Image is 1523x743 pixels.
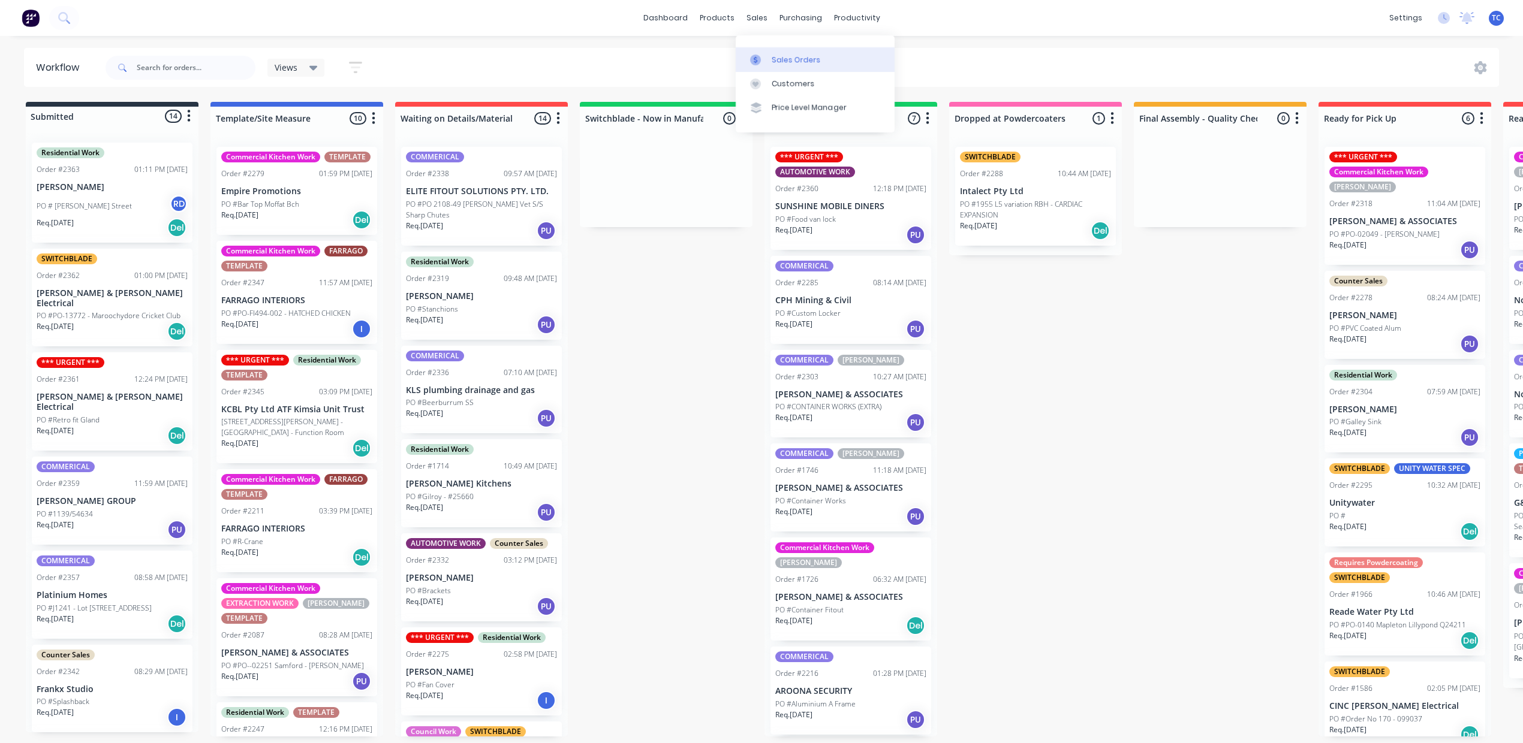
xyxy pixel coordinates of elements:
div: [PERSON_NAME] [303,598,369,609]
div: 12:24 PM [DATE] [134,374,188,385]
p: PO #CONTAINER WORKS (EXTRA) [775,401,881,412]
p: Req. [DATE] [775,615,812,626]
div: Council Work [406,726,461,737]
div: PU [537,597,556,616]
div: 01:11 PM [DATE] [134,164,188,175]
div: Del [167,614,186,633]
div: products [694,9,741,27]
div: [PERSON_NAME] [775,557,842,568]
p: PO #PO-FI494-002 - HATCHED CHICKEN [221,308,351,319]
div: SWITCHBLADEUNITY WATER SPECOrder #229510:32 AM [DATE]UnitywaterPO #Req.[DATE]Del [1325,458,1485,546]
p: Req. [DATE] [37,425,74,436]
p: CINC [PERSON_NAME] Electrical [1329,701,1480,711]
div: Order #2347 [221,277,264,288]
div: Commercial Kitchen Work [221,583,320,594]
div: Order #2359 [37,478,80,489]
div: COMMERICAL [37,461,95,472]
div: Requires Powdercoating [1329,557,1423,568]
p: Req. [DATE] [37,520,74,530]
p: Unitywater [1329,498,1480,508]
p: [PERSON_NAME] & ASSOCIATES [775,389,926,400]
p: Req. [DATE] [406,315,443,325]
div: [PERSON_NAME] [1329,182,1396,192]
p: Req. [DATE] [775,709,812,720]
div: SWITCHBLADE [960,152,1021,162]
div: COMMERICALOrder #235911:59 AM [DATE][PERSON_NAME] GROUPPO #1139/54634Req.[DATE]PU [32,457,192,545]
p: [PERSON_NAME] & [PERSON_NAME] Electrical [37,288,188,309]
p: PO #PO-0140 Mapleton Lillypond Q24211 [1329,620,1466,630]
p: Frankx Studio [37,684,188,694]
div: Customers [772,78,815,89]
div: 01:59 PM [DATE] [319,168,372,179]
div: PU [906,319,925,339]
div: sales [741,9,773,27]
p: PO #PVC Coated Alum [1329,323,1401,334]
span: Views [275,61,297,74]
div: Del [1091,221,1110,240]
div: 10:27 AM [DATE] [873,371,926,382]
div: Del [167,218,186,237]
p: PO #Beerburrum SS [406,397,474,408]
div: 08:24 AM [DATE] [1427,292,1480,303]
p: [PERSON_NAME] [406,667,557,677]
div: Order #2342 [37,666,80,677]
div: SWITCHBLADEOrder #236201:00 PM [DATE][PERSON_NAME] & [PERSON_NAME] ElectricalPO #PO-13772 - Maroo... [32,249,192,347]
div: COMMERICAL[PERSON_NAME]Order #230310:27 AM [DATE][PERSON_NAME] & ASSOCIATESPO #CONTAINER WORKS (E... [770,350,931,438]
div: COMMERICALOrder #233809:57 AM [DATE]ELITE FITOUT SOLUTIONS PTY. LTD.PO #PO 2108-49 [PERSON_NAME] ... [401,147,562,246]
div: Order #2357 [37,572,80,583]
div: Residential WorkOrder #230407:59 AM [DATE][PERSON_NAME]PO #Galley SinkReq.[DATE]PU [1325,365,1485,453]
div: COMMERICAL [775,261,833,271]
p: PO #Container Fitout [775,605,844,615]
p: Req. [DATE] [775,412,812,423]
div: COMMERICAL [775,355,833,366]
div: 10:44 AM [DATE] [1058,168,1111,179]
div: 08:28 AM [DATE] [319,630,372,641]
div: SWITCHBLADEOrder #228810:44 AM [DATE]Intalect Pty LtdPO #1955 L5 variation RBH - CARDIAC EXPANSIO... [955,147,1116,246]
div: Residential Work [293,355,361,366]
div: *** URGENT ***AUTOMOTIVE WORKOrder #236012:18 PM [DATE]SUNSHINE MOBILE DINERSPO #Food van lockReq... [770,147,931,250]
div: PU [537,315,556,334]
div: settings [1383,9,1428,27]
div: COMMERICAL[PERSON_NAME]Order #174611:18 AM [DATE][PERSON_NAME] & ASSOCIATESPO #Container WorksReq... [770,443,931,531]
div: Workflow [36,61,85,75]
p: Empire Promotions [221,186,372,197]
div: PU [537,221,556,240]
div: SWITCHBLADE [465,726,526,737]
div: 11:59 AM [DATE] [134,478,188,489]
p: KLS plumbing drainage and gas [406,385,557,395]
p: [PERSON_NAME] [406,573,557,583]
div: 03:12 PM [DATE] [504,555,557,566]
a: Sales Orders [736,47,895,71]
div: Del [167,322,186,341]
div: 03:09 PM [DATE] [319,386,372,397]
div: SWITCHBLADE [1329,666,1390,677]
div: 01:00 PM [DATE] [134,270,188,281]
p: FARRAGO INTERIORS [221,295,372,306]
p: PO #1955 L5 variation RBH - CARDIAC EXPANSION [960,199,1111,221]
div: Order #2304 [1329,386,1372,397]
div: Residential Work [478,632,546,643]
p: Req. [DATE] [406,408,443,419]
div: AUTOMOTIVE WORKCounter SalesOrder #233203:12 PM [DATE][PERSON_NAME]PO #BracketsReq.[DATE]PU [401,533,562,621]
div: I [167,708,186,727]
div: Order #1746 [775,465,818,476]
div: FARRAGO [324,474,368,485]
p: Req. [DATE] [221,547,258,558]
p: PO # [PERSON_NAME] Street [37,201,132,212]
div: UNITY WATER SPEC [1394,463,1470,474]
div: EXTRACTION WORK [221,598,299,609]
p: [PERSON_NAME] GROUP [37,496,188,506]
div: COMMERICAL [775,651,833,662]
div: TEMPLATE [221,261,267,271]
div: Order #2332 [406,555,449,566]
div: Order #2247 [221,724,264,735]
div: 11:04 AM [DATE] [1427,198,1480,209]
p: [PERSON_NAME] & ASSOCIATES [775,483,926,493]
div: 09:48 AM [DATE] [504,273,557,284]
div: COMMERICAL [406,152,464,162]
p: Req. [DATE] [221,319,258,330]
div: Order #2319 [406,273,449,284]
p: PO #PO 2108-49 [PERSON_NAME] Vet S/S Sharp Chutes [406,199,557,221]
div: Order #2285 [775,277,818,288]
div: Residential WorkOrder #171410:49 AM [DATE][PERSON_NAME] KitchensPO #Gilroy - #25660Req.[DATE]PU [401,439,562,527]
